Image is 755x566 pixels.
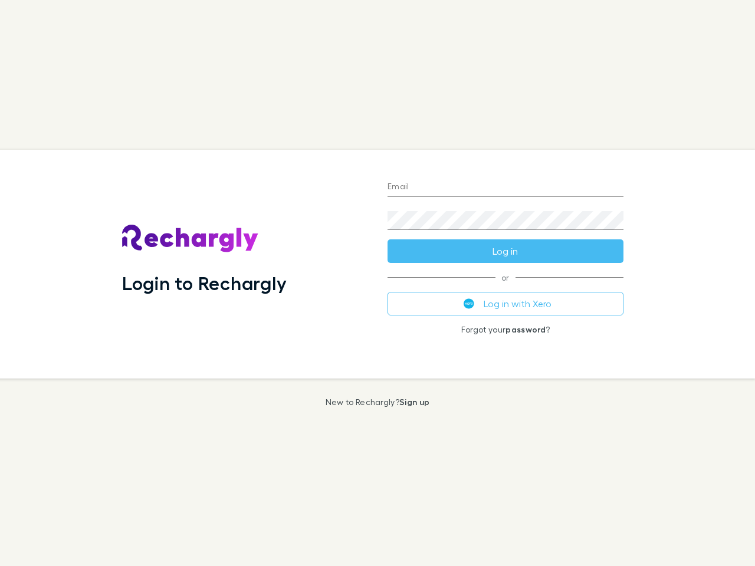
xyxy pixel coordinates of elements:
h1: Login to Rechargly [122,272,287,294]
img: Rechargly's Logo [122,225,259,253]
p: New to Rechargly? [326,397,430,407]
button: Log in with Xero [388,292,623,315]
a: Sign up [399,397,429,407]
button: Log in [388,239,623,263]
a: password [505,324,546,334]
img: Xero's logo [464,298,474,309]
span: or [388,277,623,278]
p: Forgot your ? [388,325,623,334]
